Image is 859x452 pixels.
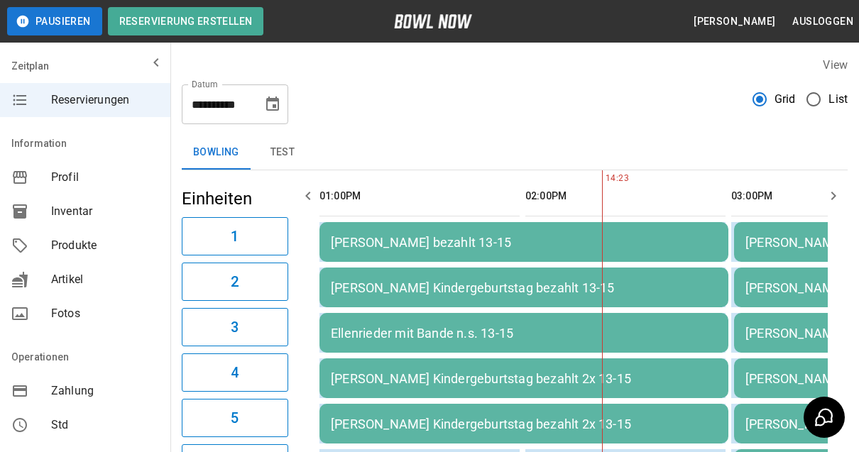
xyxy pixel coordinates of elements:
[51,169,159,186] span: Profil
[182,353,288,392] button: 4
[51,271,159,288] span: Artikel
[51,92,159,109] span: Reservierungen
[231,270,239,293] h6: 2
[231,316,239,338] h6: 3
[394,14,472,28] img: logo
[51,237,159,254] span: Produkte
[251,136,314,170] button: test
[182,217,288,255] button: 1
[319,176,520,216] th: 01:00PM
[331,371,717,386] div: [PERSON_NAME] Kindergeburtstag bezahlt 2x 13-15
[108,7,264,35] button: Reservierung erstellen
[775,91,796,108] span: Grid
[182,136,251,170] button: Bowling
[331,235,717,250] div: [PERSON_NAME] bezahlt 13-15
[258,90,287,118] button: Choose date, selected date is 27. Sep. 2025
[231,361,239,384] h6: 4
[331,326,717,341] div: Ellenrieder mit Bande n.s. 13-15
[231,225,239,248] h6: 1
[828,91,848,108] span: List
[231,407,239,429] h6: 5
[787,9,859,35] button: Ausloggen
[823,58,848,72] label: View
[51,203,159,220] span: Inventar
[51,305,159,322] span: Fotos
[51,417,159,434] span: Std
[182,187,288,210] h5: Einheiten
[182,399,288,437] button: 5
[182,136,848,170] div: inventory tabs
[182,308,288,346] button: 3
[688,9,781,35] button: [PERSON_NAME]
[602,172,606,186] span: 14:23
[51,382,159,399] span: Zahlung
[331,280,717,295] div: [PERSON_NAME] Kindergeburtstag bezahlt 13-15
[7,7,102,35] button: Pausieren
[182,263,288,301] button: 2
[525,176,726,216] th: 02:00PM
[331,417,717,431] div: [PERSON_NAME] Kindergeburtstag bezahlt 2x 13-15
